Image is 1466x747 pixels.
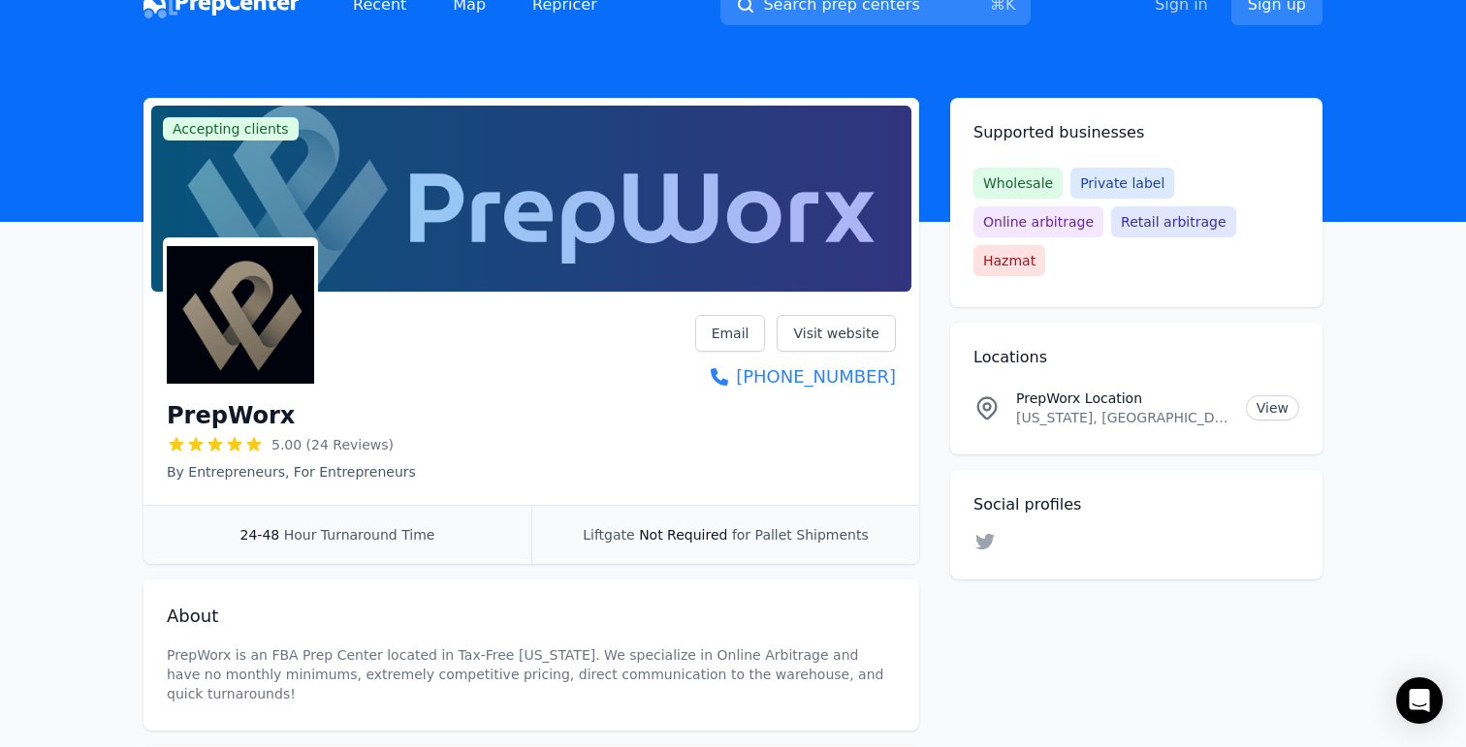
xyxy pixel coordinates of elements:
[1016,408,1230,427] p: [US_STATE], [GEOGRAPHIC_DATA]
[695,363,896,390] a: [PHONE_NUMBER]
[163,117,299,140] span: Accepting clients
[240,527,280,543] span: 24-48
[973,245,1045,276] span: Hazmat
[695,315,766,352] a: Email
[167,462,416,482] p: By Entrepreneurs, For Entrepreneurs
[1111,206,1235,237] span: Retail arbitrage
[973,121,1299,144] h2: Supported businesses
[167,645,896,703] p: PrepWorx is an FBA Prep Center located in Tax-Free [US_STATE]. We specialize in Online Arbitrage ...
[639,527,727,543] span: Not Required
[973,168,1063,199] span: Wholesale
[1246,395,1299,420] a: View
[777,315,896,352] a: Visit website
[167,241,314,389] img: PrepWorx
[284,527,435,543] span: Hour Turnaround Time
[167,603,896,630] h2: About
[167,400,295,431] h1: PrepWorx
[973,206,1103,237] span: Online arbitrage
[732,527,869,543] span: for Pallet Shipments
[1070,168,1174,199] span: Private label
[583,527,634,543] span: Liftgate
[973,346,1299,369] h2: Locations
[1396,677,1443,724] div: Open Intercom Messenger
[1016,389,1230,408] p: PrepWorx Location
[271,435,394,454] span: 5.00 (24 Reviews)
[973,493,1299,516] h2: Social profiles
